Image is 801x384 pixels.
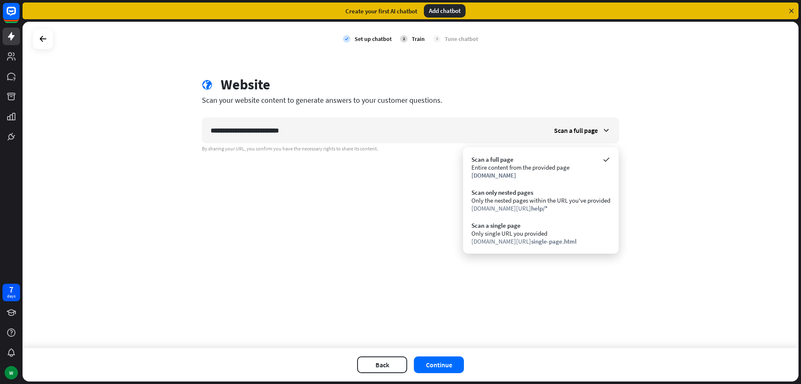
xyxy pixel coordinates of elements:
[412,35,425,43] div: Train
[424,4,466,18] div: Add chatbot
[202,95,619,105] div: Scan your website content to generate answers to your customer questions.
[433,35,441,43] div: 3
[355,35,392,43] div: Set up chatbot
[3,284,20,301] a: 7 days
[445,35,478,43] div: Tune chatbot
[471,196,610,204] div: Only the nested pages within the URL you've provided
[471,163,610,171] div: Entire content from the provided page
[345,7,417,15] div: Create your first AI chatbot
[471,221,610,229] div: Scan a single page
[400,35,408,43] div: 2
[202,80,212,90] i: globe
[9,286,13,293] div: 7
[531,204,548,212] span: help/*
[471,204,610,212] div: [DOMAIN_NAME][URL]
[471,188,610,196] div: Scan only nested pages
[5,366,18,379] div: W
[357,356,407,373] button: Back
[471,155,610,163] div: Scan a full page
[471,171,516,179] span: [DOMAIN_NAME]
[221,76,270,93] div: Website
[471,229,610,237] div: Only single URL you provided
[554,126,598,135] span: Scan a full page
[7,293,15,299] div: days
[531,237,577,245] span: single-page.html
[7,3,32,28] button: Open LiveChat chat widget
[343,35,350,43] i: check
[202,145,619,152] div: By sharing your URL, you confirm you have the necessary rights to share its content.
[471,237,610,245] div: [DOMAIN_NAME][URL]
[414,356,464,373] button: Continue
